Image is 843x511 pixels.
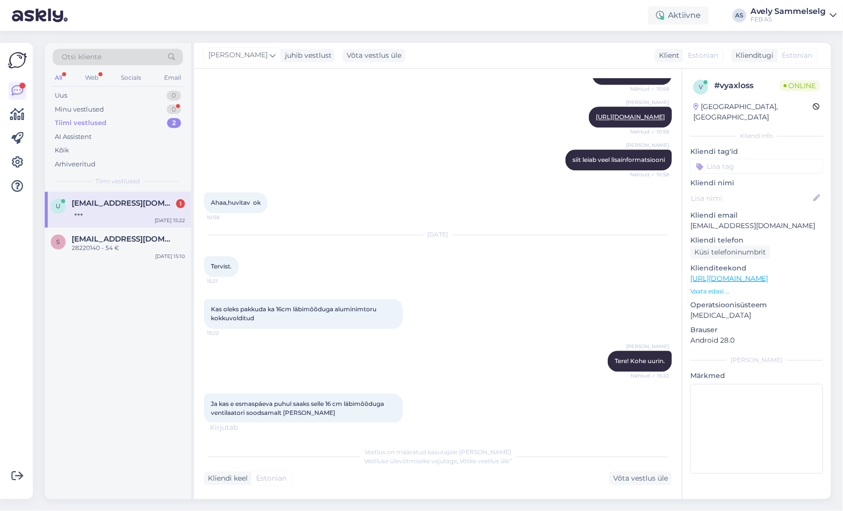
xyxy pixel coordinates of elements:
div: FEB AS [750,15,826,23]
div: 1 [176,199,185,208]
div: Arhiveeritud [55,159,95,169]
div: [DATE] 15:22 [155,217,185,224]
p: Klienditeekond [690,263,823,273]
span: Nähtud ✓ 15:22 [631,372,669,380]
div: Klient [655,50,679,61]
div: [DATE] [204,230,672,239]
span: [PERSON_NAME] [626,343,669,350]
div: Uus [55,91,67,101]
span: Online [780,80,820,91]
div: Avely Sammelselg [750,7,826,15]
img: Askly Logo [8,51,27,70]
span: 10:58 [207,214,244,221]
div: Klienditugi [732,50,774,61]
div: [GEOGRAPHIC_DATA], [GEOGRAPHIC_DATA] [693,102,813,123]
div: Socials [119,71,143,84]
p: Kliendi nimi [690,178,823,188]
a: [URL][DOMAIN_NAME] [596,113,665,121]
span: Vestluse ülevõtmiseks vajutage [364,457,512,465]
span: siit leiab veel lisainformatsiooni [572,156,665,163]
span: Estonian [782,50,813,61]
input: Lisa nimi [691,193,812,204]
p: Kliendi email [690,210,823,221]
span: Vestlus on määratud kasutajale [PERSON_NAME] [365,448,511,456]
div: Minu vestlused [55,105,104,115]
p: Kliendi tag'id [690,146,823,157]
div: Kliendi info [690,131,823,140]
div: [DATE] 15:10 [155,253,185,260]
p: Vaata edasi ... [690,287,823,296]
div: Email [162,71,183,84]
span: Ahaa,huvitav ok [211,199,261,206]
span: [PERSON_NAME] [208,50,268,61]
a: [URL][DOMAIN_NAME] [690,274,768,283]
div: Võta vestlus üle [343,49,405,62]
span: u [56,202,61,210]
span: Otsi kliente [62,52,101,62]
div: # vyaxloss [714,80,780,92]
div: Küsi telefoninumbrit [690,246,770,259]
div: Tiimi vestlused [55,118,106,128]
span: Tiimi vestlused [96,177,140,186]
div: AS [733,8,747,22]
span: Estonian [688,50,718,61]
span: Kas oleks pakkuda ka 16cm läbimõõduga aluminimtoru kokkuvolditud [211,305,378,322]
p: Märkmed [690,371,823,381]
a: Avely SammelselgFEB AS [750,7,837,23]
input: Lisa tag [690,159,823,174]
span: 15:22 [207,329,244,337]
span: v [699,83,703,91]
span: Nähtud ✓ 10:58 [630,171,669,178]
span: Nähtud ✓ 10:58 [630,128,669,135]
span: Estonian [256,473,286,484]
div: Kirjutab [204,422,672,433]
div: AI Assistent [55,132,92,142]
span: Tervist. [211,262,232,270]
div: 0 [167,91,181,101]
span: urmaskoppel@hotmail.com [72,199,175,208]
p: Kliendi telefon [690,235,823,246]
span: Ja kas e esmaspäeva puhul saaks selle 16 cm läbimõõduga ventilaatori soodsamalt [PERSON_NAME] [211,400,385,416]
p: Brauser [690,325,823,335]
span: 15:21 [207,277,244,285]
span: [PERSON_NAME] [626,99,669,106]
p: [MEDICAL_DATA] [690,310,823,321]
span: Nähtud ✓ 10:58 [630,85,669,93]
div: 2 [167,118,181,128]
div: All [53,71,64,84]
div: Web [83,71,100,84]
div: Kõik [55,145,69,155]
div: Aktiivne [648,6,709,24]
div: Kliendi keel [204,473,248,484]
div: 28220140 - 54 € [72,244,185,253]
div: juhib vestlust [281,50,332,61]
span: Tere! Kohe uurin. [615,357,665,365]
p: Operatsioonisüsteem [690,300,823,310]
div: Võta vestlus üle [609,472,672,485]
span: siim@elamus.ee [72,235,175,244]
span: s [57,238,60,246]
p: Android 28.0 [690,335,823,346]
span: [PERSON_NAME] [626,141,669,149]
i: „Võtke vestlus üle” [457,457,512,465]
p: [EMAIL_ADDRESS][DOMAIN_NAME] [690,221,823,231]
div: 0 [167,105,181,115]
div: [PERSON_NAME] [690,356,823,365]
